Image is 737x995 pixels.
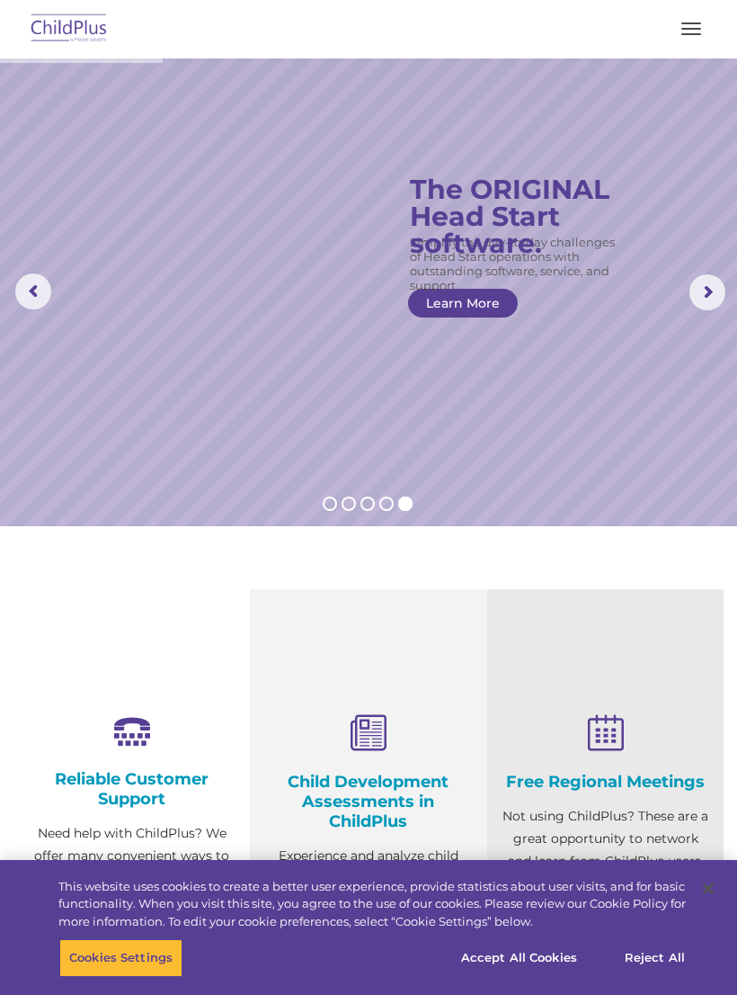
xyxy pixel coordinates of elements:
[58,878,686,931] div: This website uses cookies to create a better user experience, provide statistics about user visit...
[599,939,711,977] button: Reject All
[27,8,111,50] img: ChildPlus by Procare Solutions
[408,289,518,318] a: Learn More
[410,235,625,292] rs-layer: Simplify the day-to-day challenges of Head Start operations with outstanding software, service, a...
[263,772,473,831] h4: Child Development Assessments in ChildPlus
[688,869,728,909] button: Close
[263,845,473,980] p: Experience and analyze child assessments and Head Start data management in one system with zero c...
[451,939,587,977] button: Accept All Cookies
[501,772,710,792] h4: Free Regional Meetings
[27,822,236,980] p: Need help with ChildPlus? We offer many convenient ways to contact our amazing Customer Support r...
[501,805,710,918] p: Not using ChildPlus? These are a great opportunity to network and learn from ChildPlus users. Fin...
[59,939,182,977] button: Cookies Settings
[27,769,236,809] h4: Reliable Customer Support
[410,176,639,257] rs-layer: The ORIGINAL Head Start software.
